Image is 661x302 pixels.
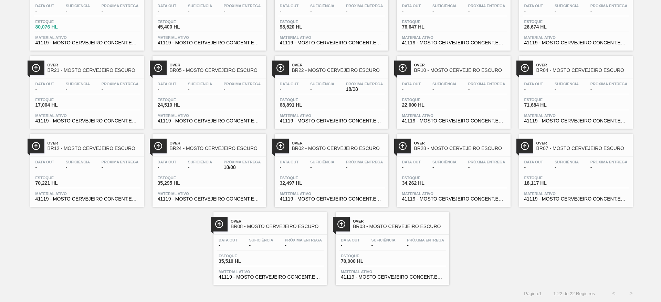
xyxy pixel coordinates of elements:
[158,160,177,164] span: Data out
[280,192,383,196] span: Material ativo
[270,51,392,129] a: ÍconeOverBR22 - MOSTO CERVEJEIRO ESCUROData out-Suficiência-Próxima Entrega18/08Estoque68,891 HLM...
[154,64,162,72] img: Ícone
[346,160,383,164] span: Próxima Entrega
[555,87,579,92] span: -
[280,196,383,202] span: 41119 - MOSTO CERVEJEIRO CONCENT.ESCURO ENVASADO
[147,129,270,207] a: ÍconeOverBR24 - MOSTO CERVEJEIRO ESCUROData out-Suficiência-Próxima Entrega18/08Estoque35,295 HLM...
[555,4,579,8] span: Suficiência
[224,9,261,14] span: -
[346,82,383,86] span: Próxima Entrega
[158,82,177,86] span: Data out
[310,87,334,92] span: -
[158,35,261,40] span: Material ativo
[555,9,579,14] span: -
[158,9,177,14] span: -
[590,87,628,92] span: -
[158,40,261,45] span: 41119 - MOSTO CERVEJEIRO CONCENT.ESCURO ENVASADO
[158,165,177,170] span: -
[35,87,54,92] span: -
[66,4,90,8] span: Suficiência
[414,141,507,145] span: Over
[414,146,507,151] span: BR28 - MOSTO CERVEJEIRO ESCURO
[330,207,453,285] a: ÍconeOverBR03 - MOSTO CERVEJEIRO ESCUROData out-Suficiência-Próxima Entrega-Estoque70,000 HLMater...
[590,165,628,170] span: -
[188,4,212,8] span: Suficiência
[524,40,628,45] span: 41119 - MOSTO CERVEJEIRO CONCENT.ESCURO ENVASADO
[536,141,629,145] span: Over
[35,114,139,118] span: Material ativo
[102,82,139,86] span: Próxima Entrega
[35,118,139,123] span: 41119 - MOSTO CERVEJEIRO CONCENT.ESCURO ENVASADO
[280,165,299,170] span: -
[208,207,330,285] a: ÍconeOverBR08 - MOSTO CERVEJEIRO ESCUROData out-Suficiência-Próxima Entrega-Estoque35,510 HLMater...
[231,224,324,229] span: BR08 - MOSTO CERVEJEIRO ESCURO
[32,64,40,72] img: Ícone
[590,4,628,8] span: Próxima Entrega
[48,68,140,73] span: BR21 - MOSTO CERVEJEIRO ESCURO
[170,68,263,73] span: BR05 - MOSTO CERVEJEIRO ESCURO
[346,87,383,92] span: 18/08
[468,165,505,170] span: -
[35,35,139,40] span: Material ativo
[432,4,457,8] span: Suficiência
[280,103,328,108] span: 68,891 HL
[35,192,139,196] span: Material ativo
[48,146,140,151] span: BR12 - MOSTO CERVEJEIRO ESCURO
[310,9,334,14] span: -
[402,165,421,170] span: -
[524,20,573,24] span: Estoque
[102,165,139,170] span: -
[35,9,54,14] span: -
[524,196,628,202] span: 41119 - MOSTO CERVEJEIRO CONCENT.ESCURO ENVASADO
[154,142,162,150] img: Ícone
[219,238,238,242] span: Data out
[158,118,261,123] span: 41119 - MOSTO CERVEJEIRO CONCENT.ESCURO ENVASADO
[231,219,324,223] span: Over
[48,141,140,145] span: Over
[224,160,261,164] span: Próxima Entrega
[280,176,328,180] span: Estoque
[102,4,139,8] span: Próxima Entrega
[524,291,542,296] span: Página : 1
[158,181,206,186] span: 35,295 HL
[280,114,383,118] span: Material ativo
[310,4,334,8] span: Suficiência
[35,196,139,202] span: 41119 - MOSTO CERVEJEIRO CONCENT.ESCURO ENVASADO
[402,114,505,118] span: Material ativo
[35,20,84,24] span: Estoque
[292,63,385,67] span: Over
[66,9,90,14] span: -
[280,4,299,8] span: Data out
[341,238,360,242] span: Data out
[622,285,640,302] button: >
[371,238,395,242] span: Suficiência
[432,82,457,86] span: Suficiência
[468,87,505,92] span: -
[402,9,421,14] span: -
[402,181,450,186] span: 34,262 HL
[524,24,573,30] span: 26,674 HL
[468,4,505,8] span: Próxima Entrega
[536,146,629,151] span: BR07 - MOSTO CERVEJEIRO ESCURO
[524,87,543,92] span: -
[402,87,421,92] span: -
[524,103,573,108] span: 71,684 HL
[147,51,270,129] a: ÍconeOverBR05 - MOSTO CERVEJEIRO ESCUROData out-Suficiência-Próxima Entrega-Estoque24,510 HLMater...
[158,20,206,24] span: Estoque
[292,146,385,151] span: BR02 - MOSTO CERVEJEIRO ESCURO
[524,176,573,180] span: Estoque
[371,243,395,248] span: -
[524,82,543,86] span: Data out
[280,87,299,92] span: -
[188,9,212,14] span: -
[158,114,261,118] span: Material ativo
[432,87,457,92] span: -
[468,9,505,14] span: -
[66,87,90,92] span: -
[219,254,267,258] span: Estoque
[35,176,84,180] span: Estoque
[402,192,505,196] span: Material ativo
[402,40,505,45] span: 41119 - MOSTO CERVEJEIRO CONCENT.ESCURO ENVASADO
[224,165,261,170] span: 18/08
[590,9,628,14] span: -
